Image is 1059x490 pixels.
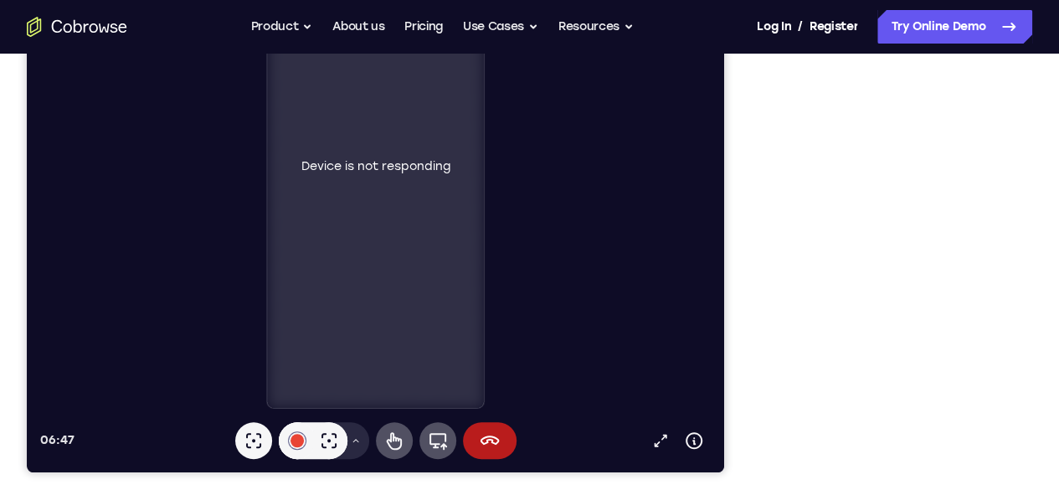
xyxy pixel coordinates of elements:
a: Log In [757,10,790,44]
a: Go to the home page [27,17,127,37]
a: Register [810,10,858,44]
span: / [798,17,803,37]
button: Use Cases [463,10,538,44]
a: Try Online Demo [877,10,1032,44]
a: Pricing [404,10,443,44]
button: Product [251,10,313,44]
a: About us [332,10,384,44]
button: Resources [558,10,634,44]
